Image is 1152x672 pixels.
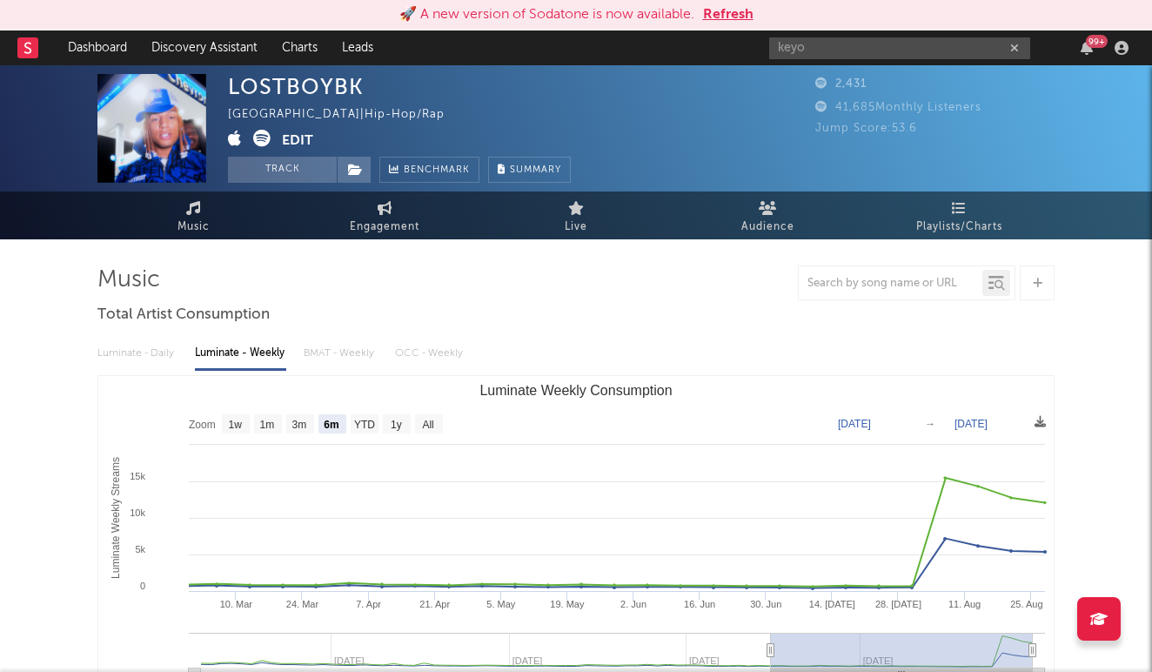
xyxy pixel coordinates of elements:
text: 1w [229,419,243,431]
a: Playlists/Charts [863,192,1055,239]
a: Audience [672,192,863,239]
a: Live [480,192,672,239]
span: Summary [510,165,561,175]
text: 21. Apr [419,599,450,609]
text: 28. [DATE] [875,599,921,609]
text: 1m [260,419,275,431]
span: Total Artist Consumption [97,305,270,326]
span: Music [177,217,210,238]
button: Refresh [703,4,753,25]
div: LOSTBOYBK [228,74,364,99]
div: 99 + [1086,35,1108,48]
span: Live [565,217,587,238]
text: YTD [354,419,375,431]
text: 24. Mar [286,599,319,609]
a: Discovery Assistant [139,30,270,65]
text: 7. Apr [356,599,381,609]
text: 25. Aug [1010,599,1042,609]
text: All [422,419,433,431]
div: 🚀 A new version of Sodatone is now available. [399,4,694,25]
span: Audience [741,217,794,238]
text: [DATE] [954,418,988,430]
a: Engagement [289,192,480,239]
text: Luminate Weekly Streams [110,457,122,579]
text: 3m [292,419,307,431]
button: Edit [282,130,313,151]
text: 0 [140,581,145,591]
a: Leads [330,30,385,65]
text: 10. Mar [220,599,253,609]
text: 2. Jun [620,599,646,609]
text: 6m [324,419,338,431]
text: 1y [391,419,402,431]
text: 30. Jun [750,599,781,609]
text: → [925,418,935,430]
text: 5. May [486,599,516,609]
button: Summary [488,157,571,183]
a: Music [97,192,289,239]
span: 41,685 Monthly Listeners [815,102,981,113]
text: Luminate Weekly Consumption [479,383,672,398]
text: Zoom [189,419,216,431]
span: Jump Score: 53.6 [815,123,917,134]
text: 11. Aug [948,599,981,609]
input: Search for artists [769,37,1030,59]
text: 10k [130,507,145,518]
input: Search by song name or URL [799,277,982,291]
span: 2,431 [815,78,867,90]
text: 5k [135,544,145,554]
button: Track [228,157,337,183]
span: Benchmark [404,160,470,181]
button: 99+ [1081,41,1093,55]
text: [DATE] [838,418,871,430]
text: 15k [130,471,145,481]
text: 19. May [550,599,585,609]
span: Engagement [350,217,419,238]
div: [GEOGRAPHIC_DATA] | Hip-Hop/Rap [228,104,465,125]
text: 14. [DATE] [809,599,855,609]
div: Luminate - Weekly [195,339,286,368]
text: 16. Jun [684,599,715,609]
a: Dashboard [56,30,139,65]
span: Playlists/Charts [916,217,1002,238]
a: Charts [270,30,330,65]
a: Benchmark [379,157,479,183]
